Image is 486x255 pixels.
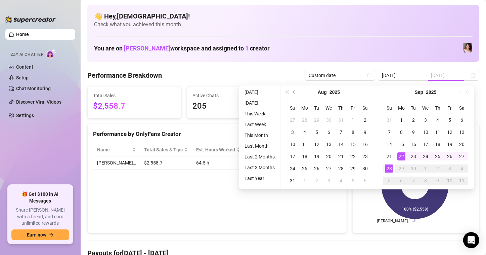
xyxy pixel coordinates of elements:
td: 2025-09-04 [432,114,444,126]
td: 2025-08-16 [359,138,371,150]
div: 15 [397,140,405,148]
td: 2025-09-19 [444,138,456,150]
li: Last Month [242,142,277,150]
div: 13 [325,140,333,148]
td: 2025-09-23 [407,150,419,162]
td: 2025-09-13 [456,126,468,138]
div: 5 [349,177,357,185]
div: 29 [349,165,357,173]
div: 20 [325,152,333,160]
div: 3 [422,116,430,124]
img: Lauren [463,43,472,52]
th: Sa [456,102,468,114]
td: 64.5 h [192,156,245,170]
td: 2025-08-04 [299,126,311,138]
td: 2025-08-10 [286,138,299,150]
td: 2025-08-13 [323,138,335,150]
li: This Week [242,110,277,118]
div: 3 [446,165,454,173]
div: 11 [434,128,442,136]
span: Custom date [309,70,371,80]
div: 19 [313,152,321,160]
td: 2025-09-12 [444,126,456,138]
td: 2025-07-29 [311,114,323,126]
td: 2025-07-31 [335,114,347,126]
span: Total Sales & Tips [144,146,183,153]
div: 4 [337,177,345,185]
span: to [423,73,428,78]
div: 15 [349,140,357,148]
button: Last year (Control + left) [283,85,291,99]
td: 2025-10-06 [395,175,407,187]
td: 2025-09-14 [383,138,395,150]
td: 2025-09-03 [323,175,335,187]
td: 2025-09-30 [407,162,419,175]
td: 2025-10-04 [456,162,468,175]
span: calendar [367,73,371,77]
td: 2025-09-07 [383,126,395,138]
div: 11 [458,177,466,185]
td: 2025-08-21 [335,150,347,162]
td: 2025-08-22 [347,150,359,162]
div: 29 [313,116,321,124]
div: 12 [313,140,321,148]
td: 2025-07-30 [323,114,335,126]
button: Earn nowarrow-right [11,229,69,240]
div: 8 [397,128,405,136]
text: [PERSON_NAME]… [377,219,410,224]
th: We [323,102,335,114]
li: Last 3 Months [242,163,277,172]
div: 1 [301,177,309,185]
td: 2025-08-09 [359,126,371,138]
div: 20 [458,140,466,148]
td: 2025-09-02 [311,175,323,187]
td: 2025-09-28 [383,162,395,175]
div: 9 [361,128,369,136]
div: 28 [385,165,393,173]
div: 25 [434,152,442,160]
div: 21 [337,152,345,160]
td: 2025-09-05 [444,114,456,126]
div: 1 [349,116,357,124]
td: 2025-08-28 [335,162,347,175]
div: 9 [409,128,417,136]
th: Mo [395,102,407,114]
div: 30 [409,165,417,173]
li: [DATE] [242,88,277,96]
td: 2025-09-17 [419,138,432,150]
td: 2025-08-02 [359,114,371,126]
td: 2025-09-26 [444,150,456,162]
div: Performance by OnlyFans Creator [93,130,341,139]
td: 2025-09-06 [456,114,468,126]
td: 2025-08-30 [359,162,371,175]
td: 2025-09-10 [419,126,432,138]
a: Content [16,64,33,70]
td: 2025-08-06 [323,126,335,138]
div: 22 [349,152,357,160]
a: Settings [16,113,34,118]
span: Share [PERSON_NAME] with a friend, and earn unlimited rewards [11,207,69,227]
a: Chat Monitoring [16,86,51,91]
td: 2025-09-20 [456,138,468,150]
div: 2 [434,165,442,173]
td: 2025-08-29 [347,162,359,175]
div: 11 [301,140,309,148]
img: logo-BBDzfeDw.svg [5,16,56,23]
td: 2025-10-11 [456,175,468,187]
a: Setup [16,75,29,80]
button: Choose a month [415,85,424,99]
div: 21 [385,152,393,160]
div: 10 [422,128,430,136]
td: 2025-09-22 [395,150,407,162]
div: 16 [409,140,417,148]
td: 2025-09-01 [395,114,407,126]
td: 2025-10-05 [383,175,395,187]
div: 4 [458,165,466,173]
div: 25 [301,165,309,173]
div: 7 [337,128,345,136]
div: 4 [301,128,309,136]
td: 2025-09-01 [299,175,311,187]
div: Est. Hours Worked [196,146,235,153]
div: 2 [361,116,369,124]
th: Su [383,102,395,114]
